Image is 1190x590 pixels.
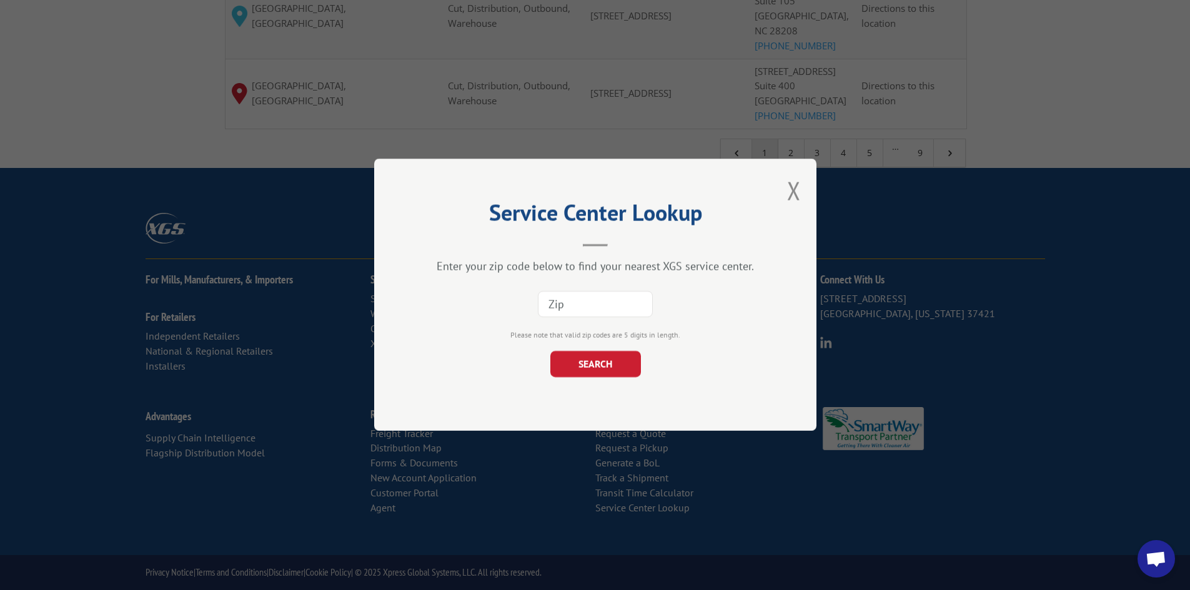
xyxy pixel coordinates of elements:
button: Close modal [787,174,801,207]
input: Zip [538,292,653,318]
h2: Service Center Lookup [437,204,754,228]
div: Open chat [1138,540,1175,578]
div: Please note that valid zip codes are 5 digits in length. [437,330,754,342]
div: Enter your zip code below to find your nearest XGS service center. [437,260,754,274]
button: SEARCH [550,352,640,378]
